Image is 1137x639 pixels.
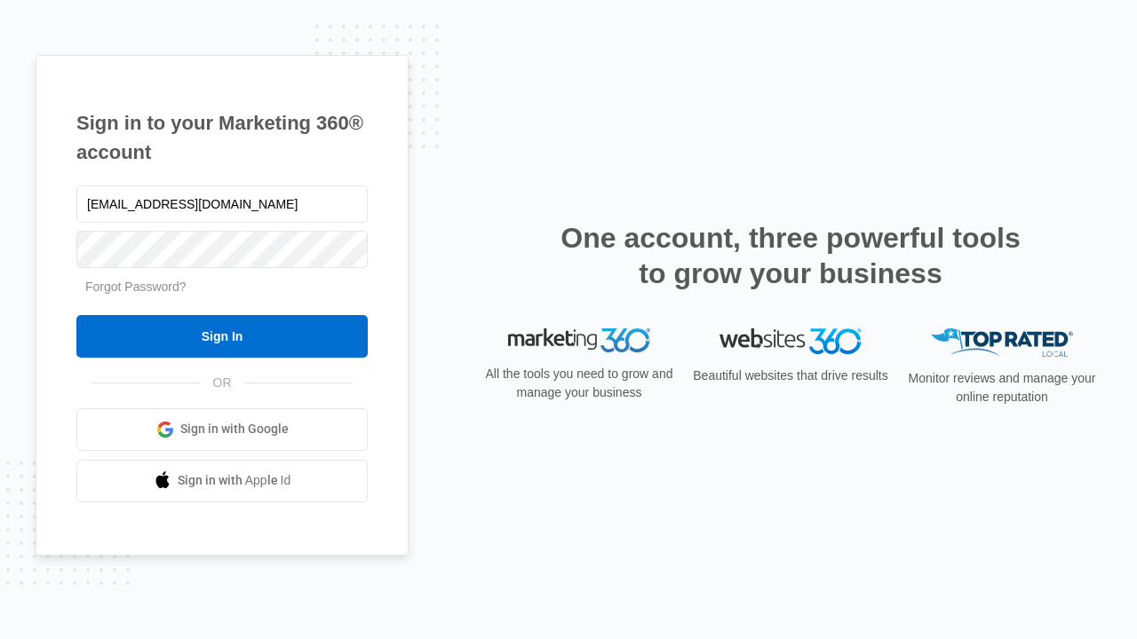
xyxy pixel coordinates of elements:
[76,185,368,223] input: Email
[691,367,890,385] p: Beautiful websites that drive results
[76,460,368,502] a: Sign in with Apple Id
[201,374,244,392] span: OR
[76,315,368,358] input: Sign In
[931,328,1073,358] img: Top Rated Local
[508,328,650,353] img: Marketing 360
[76,108,368,167] h1: Sign in to your Marketing 360® account
[720,328,862,354] img: Websites 360
[85,280,187,294] a: Forgot Password?
[902,369,1101,406] p: Monitor reviews and manage your online reputation
[178,471,291,490] span: Sign in with Apple Id
[76,408,368,451] a: Sign in with Google
[480,365,679,402] p: All the tools you need to grow and manage your business
[555,220,1026,291] h2: One account, three powerful tools to grow your business
[180,420,289,438] span: Sign in with Google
